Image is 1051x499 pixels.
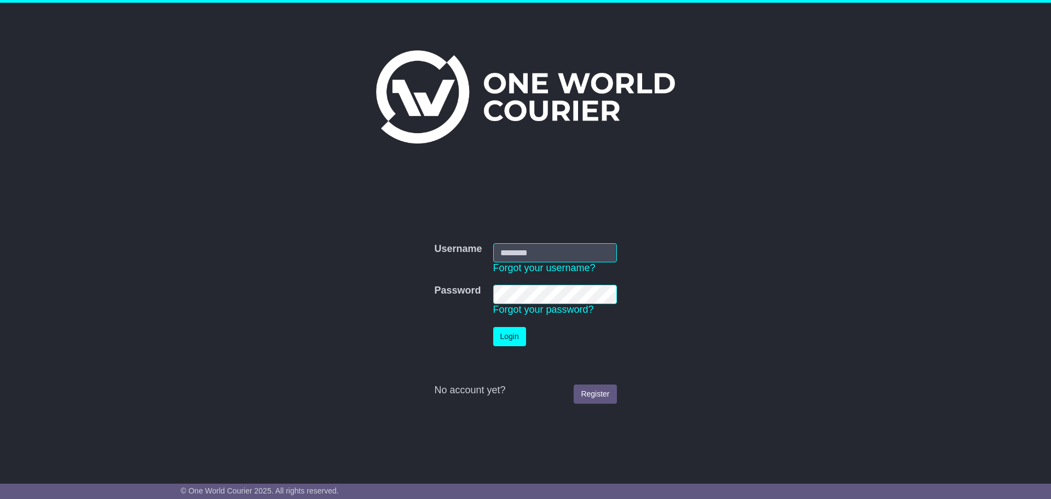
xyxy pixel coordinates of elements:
label: Username [434,243,482,255]
span: © One World Courier 2025. All rights reserved. [181,486,339,495]
img: One World [376,50,675,144]
div: No account yet? [434,385,616,397]
a: Register [574,385,616,404]
button: Login [493,327,526,346]
a: Forgot your password? [493,304,594,315]
label: Password [434,285,481,297]
a: Forgot your username? [493,262,596,273]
